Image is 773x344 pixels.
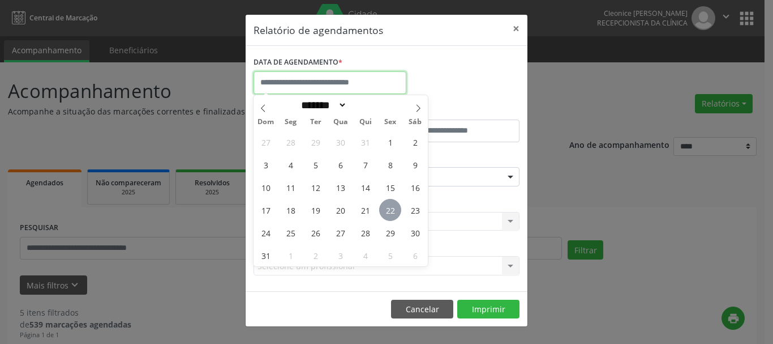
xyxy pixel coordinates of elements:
button: Cancelar [391,300,453,319]
span: Agosto 25, 2025 [280,222,302,244]
span: Agosto 22, 2025 [379,199,401,221]
span: Agosto 13, 2025 [329,176,351,198]
label: DATA DE AGENDAMENTO [254,54,342,71]
span: Agosto 23, 2025 [404,199,426,221]
span: Agosto 6, 2025 [329,154,351,176]
span: Agosto 28, 2025 [354,222,376,244]
span: Seg [278,118,303,126]
span: Agosto 3, 2025 [255,154,277,176]
h5: Relatório de agendamentos [254,23,383,37]
span: Agosto 16, 2025 [404,176,426,198]
span: Agosto 7, 2025 [354,154,376,176]
span: Agosto 8, 2025 [379,154,401,176]
span: Agosto 4, 2025 [280,154,302,176]
span: Agosto 18, 2025 [280,199,302,221]
span: Agosto 17, 2025 [255,199,277,221]
span: Ter [303,118,328,126]
span: Agosto 2, 2025 [404,131,426,153]
select: Month [297,99,347,111]
span: Dom [254,118,278,126]
span: Agosto 15, 2025 [379,176,401,198]
span: Julho 31, 2025 [354,131,376,153]
span: Agosto 29, 2025 [379,222,401,244]
span: Julho 30, 2025 [329,131,351,153]
span: Agosto 12, 2025 [304,176,327,198]
span: Agosto 10, 2025 [255,176,277,198]
span: Agosto 30, 2025 [404,222,426,244]
span: Agosto 1, 2025 [379,131,401,153]
span: Sex [378,118,403,126]
button: Close [505,15,527,43]
span: Setembro 6, 2025 [404,244,426,266]
span: Agosto 5, 2025 [304,154,327,176]
label: ATÉ [389,102,519,120]
span: Setembro 5, 2025 [379,244,401,266]
span: Setembro 2, 2025 [304,244,327,266]
span: Agosto 24, 2025 [255,222,277,244]
span: Agosto 19, 2025 [304,199,327,221]
span: Julho 27, 2025 [255,131,277,153]
span: Agosto 21, 2025 [354,199,376,221]
span: Julho 29, 2025 [304,131,327,153]
span: Qua [328,118,353,126]
span: Agosto 20, 2025 [329,199,351,221]
span: Agosto 9, 2025 [404,154,426,176]
span: Setembro 3, 2025 [329,244,351,266]
span: Agosto 26, 2025 [304,222,327,244]
span: Qui [353,118,378,126]
span: Agosto 31, 2025 [255,244,277,266]
span: Sáb [403,118,428,126]
span: Agosto 14, 2025 [354,176,376,198]
span: Agosto 27, 2025 [329,222,351,244]
input: Year [347,99,384,111]
span: Agosto 11, 2025 [280,176,302,198]
span: Setembro 4, 2025 [354,244,376,266]
span: Setembro 1, 2025 [280,244,302,266]
button: Imprimir [457,300,519,319]
span: Julho 28, 2025 [280,131,302,153]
